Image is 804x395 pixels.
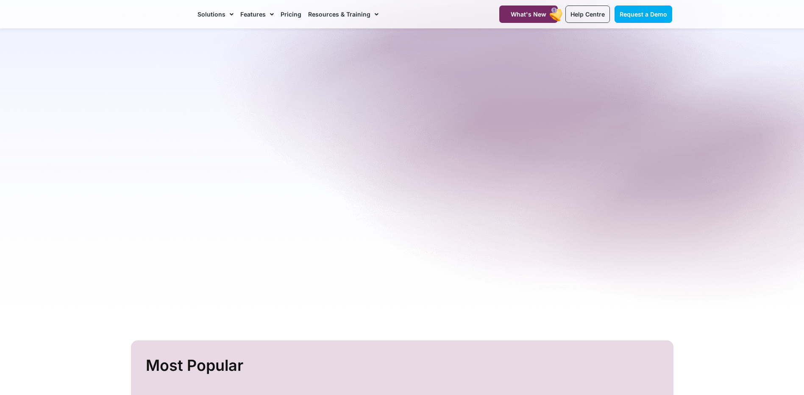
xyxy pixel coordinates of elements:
a: What's New [499,6,558,23]
span: Request a Demo [620,11,667,18]
a: Request a Demo [615,6,672,23]
span: What's New [511,11,546,18]
h2: Most Popular [146,353,661,378]
span: Help Centre [570,11,605,18]
a: Help Centre [565,6,610,23]
img: CareMaster Logo [132,8,189,21]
